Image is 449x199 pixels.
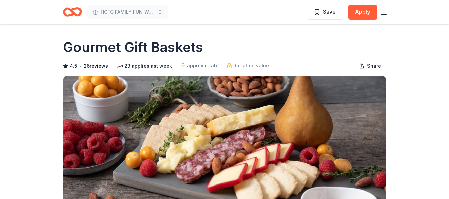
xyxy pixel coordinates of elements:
[348,5,377,20] button: Apply
[307,5,343,20] button: Save
[63,38,203,57] h1: Gourmet Gift Baskets
[87,5,168,19] button: HCFC FAMILY FUN WALK AND RUN
[354,59,386,73] button: Share
[227,62,269,70] a: donation value
[70,62,77,70] span: 4.5
[101,8,155,16] span: HCFC FAMILY FUN WALK AND RUN
[63,4,82,20] a: Home
[323,7,336,16] span: Save
[116,62,172,70] div: 23 applies last week
[180,62,219,70] a: approval rate
[187,62,219,70] span: approval rate
[367,62,381,70] span: Share
[84,62,108,70] button: 26reviews
[79,63,82,69] span: •
[233,62,269,70] span: donation value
